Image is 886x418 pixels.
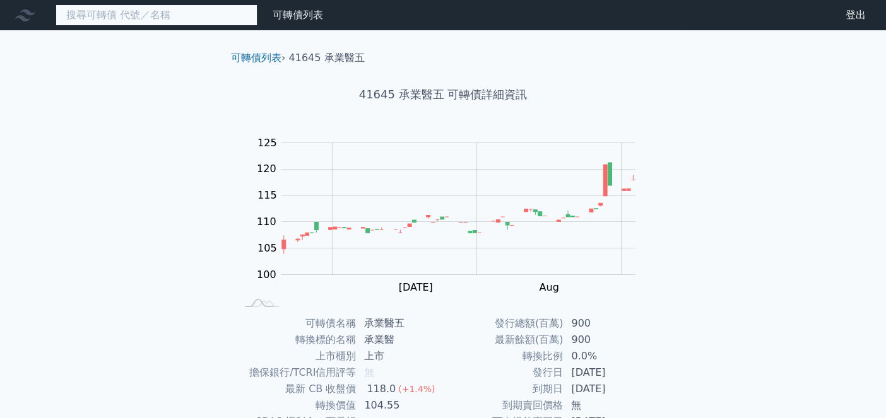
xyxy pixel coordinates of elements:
td: 900 [564,315,650,332]
li: 41645 承業醫五 [289,50,365,66]
td: 發行總額(百萬) [443,315,564,332]
td: 可轉債名稱 [236,315,357,332]
td: 承業醫 [357,332,443,348]
td: 900 [564,332,650,348]
td: 最新 CB 收盤價 [236,381,357,397]
tspan: 105 [257,242,277,254]
td: 無 [564,397,650,414]
li: › [231,50,285,66]
td: 上市 [357,348,443,364]
div: 118.0 [364,381,398,397]
td: [DATE] [564,381,650,397]
tspan: 115 [257,189,277,201]
td: 發行日 [443,364,564,381]
a: 可轉債列表 [273,9,323,21]
td: 最新餘額(百萬) [443,332,564,348]
td: 0.0% [564,348,650,364]
h1: 41645 承業醫五 可轉債詳細資訊 [221,86,665,103]
td: 到期日 [443,381,564,397]
tspan: 125 [257,137,277,149]
td: 擔保銀行/TCRI信用評等 [236,364,357,381]
td: 轉換標的名稱 [236,332,357,348]
span: 無 [364,366,374,378]
td: 轉換價值 [236,397,357,414]
span: (+1.4%) [398,384,435,394]
tspan: 120 [257,163,276,175]
a: 登出 [836,5,876,25]
td: 上市櫃別 [236,348,357,364]
td: 到期賣回價格 [443,397,564,414]
input: 搜尋可轉債 代號／名稱 [56,4,257,26]
tspan: Aug [539,281,558,293]
a: 可轉債列表 [231,52,281,64]
tspan: 110 [257,216,276,228]
td: 承業醫五 [357,315,443,332]
tspan: 100 [257,269,276,281]
td: 104.55 [357,397,443,414]
td: [DATE] [564,364,650,381]
td: 轉換比例 [443,348,564,364]
tspan: [DATE] [399,281,433,293]
g: Chart [250,137,654,294]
